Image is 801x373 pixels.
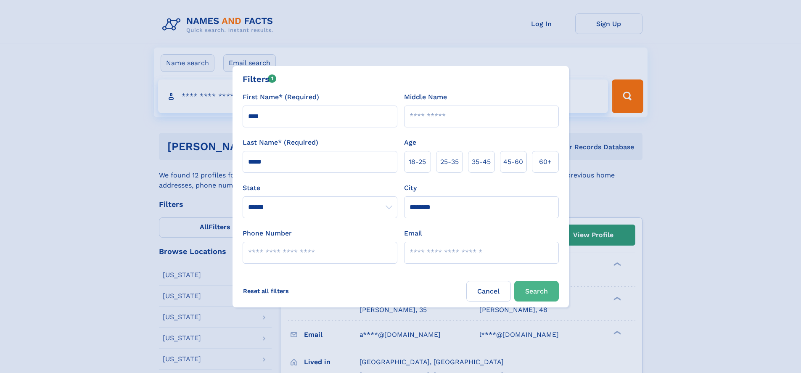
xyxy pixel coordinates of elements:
[404,92,447,102] label: Middle Name
[238,281,294,301] label: Reset all filters
[243,92,319,102] label: First Name* (Required)
[404,138,416,148] label: Age
[440,157,459,167] span: 25‑35
[404,228,422,238] label: Email
[472,157,491,167] span: 35‑45
[539,157,552,167] span: 60+
[243,228,292,238] label: Phone Number
[243,138,318,148] label: Last Name* (Required)
[243,73,277,85] div: Filters
[503,157,523,167] span: 45‑60
[243,183,397,193] label: State
[404,183,417,193] label: City
[409,157,426,167] span: 18‑25
[514,281,559,302] button: Search
[466,281,511,302] label: Cancel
